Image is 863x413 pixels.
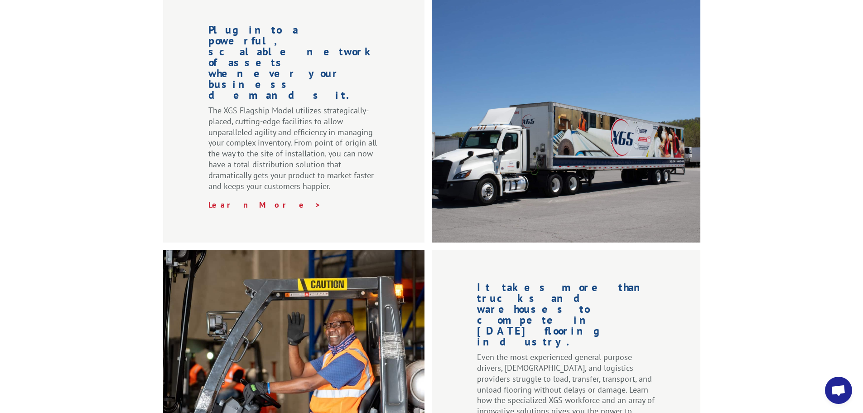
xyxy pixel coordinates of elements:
[208,24,379,105] h1: Plug into a powerful, scalable network of assets whenever your business demands it.
[208,105,379,199] p: The XGS Flagship Model utilizes strategically-placed, cutting-edge facilities to allow unparallel...
[477,282,655,352] h1: It takes more than trucks and warehouses to compete in [DATE] flooring industry.
[208,199,321,210] a: Learn More >
[825,377,852,404] div: Open chat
